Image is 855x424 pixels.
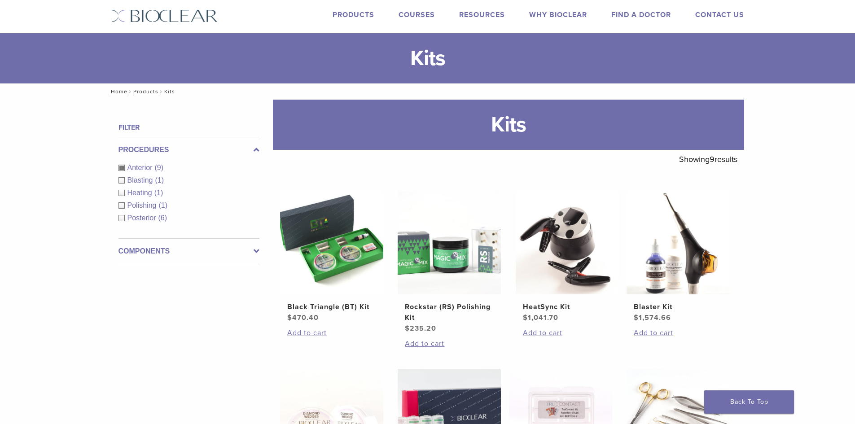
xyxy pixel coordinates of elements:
[287,302,376,312] h2: Black Triangle (BT) Kit
[523,302,612,312] h2: HeatSync Kit
[405,302,494,323] h2: Rockstar (RS) Polishing Kit
[515,191,620,323] a: HeatSync KitHeatSync Kit $1,041.70
[118,122,259,133] h4: Filter
[287,313,292,322] span: $
[105,83,751,100] nav: Kits
[523,313,558,322] bdi: 1,041.70
[611,10,671,19] a: Find A Doctor
[523,313,528,322] span: $
[287,328,376,338] a: Add to cart: “Black Triangle (BT) Kit”
[516,191,619,294] img: HeatSync Kit
[634,313,671,322] bdi: 1,574.66
[634,313,639,322] span: $
[133,88,158,95] a: Products
[459,10,505,19] a: Resources
[398,191,501,294] img: Rockstar (RS) Polishing Kit
[679,150,737,169] p: Showing results
[529,10,587,19] a: Why Bioclear
[158,201,167,209] span: (1)
[154,189,163,197] span: (1)
[108,88,127,95] a: Home
[127,89,133,94] span: /
[287,313,319,322] bdi: 470.40
[118,246,259,257] label: Components
[695,10,744,19] a: Contact Us
[127,214,158,222] span: Posterior
[273,100,744,150] h1: Kits
[158,89,164,94] span: /
[118,144,259,155] label: Procedures
[333,10,374,19] a: Products
[523,328,612,338] a: Add to cart: “HeatSync Kit”
[634,328,723,338] a: Add to cart: “Blaster Kit”
[111,9,218,22] img: Bioclear
[127,164,155,171] span: Anterior
[280,191,383,294] img: Black Triangle (BT) Kit
[158,214,167,222] span: (6)
[710,154,715,164] span: 9
[704,390,794,414] a: Back To Top
[397,191,502,334] a: Rockstar (RS) Polishing KitRockstar (RS) Polishing Kit $235.20
[634,302,723,312] h2: Blaster Kit
[127,189,154,197] span: Heating
[155,176,164,184] span: (1)
[405,338,494,349] a: Add to cart: “Rockstar (RS) Polishing Kit”
[280,191,384,323] a: Black Triangle (BT) KitBlack Triangle (BT) Kit $470.40
[626,191,731,323] a: Blaster KitBlaster Kit $1,574.66
[155,164,164,171] span: (9)
[127,176,155,184] span: Blasting
[399,10,435,19] a: Courses
[627,191,730,294] img: Blaster Kit
[405,324,410,333] span: $
[405,324,436,333] bdi: 235.20
[127,201,159,209] span: Polishing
